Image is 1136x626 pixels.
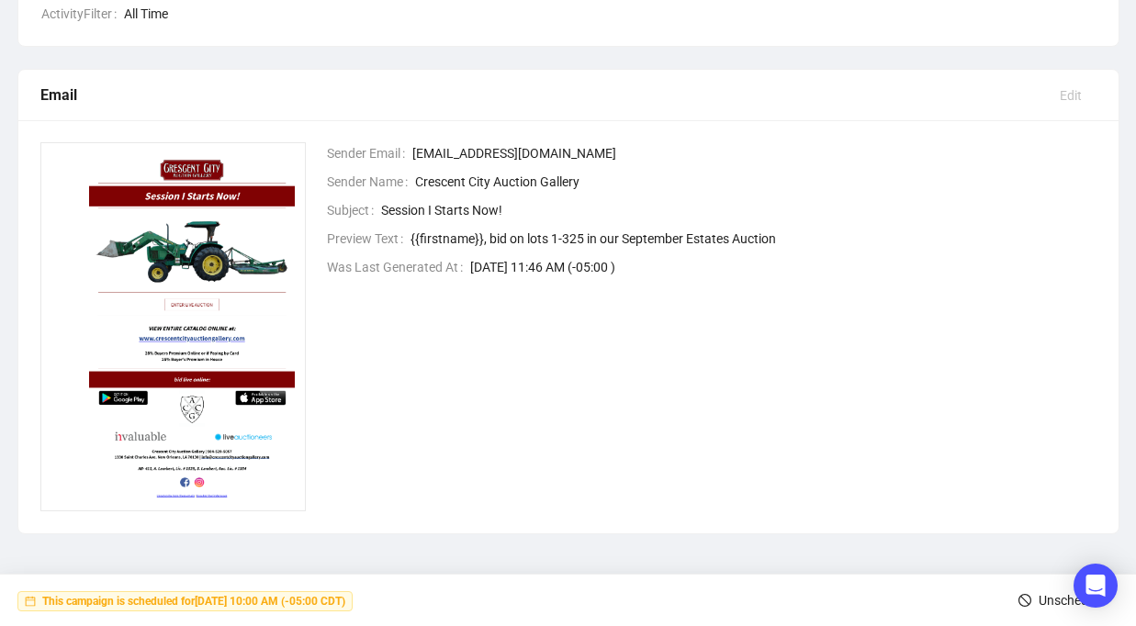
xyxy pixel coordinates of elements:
[470,257,1097,277] span: [DATE] 11:46 AM (-05:00 )
[327,200,381,220] span: Subject
[327,229,411,249] span: Preview Text
[1004,586,1119,615] button: Unschedule
[1074,564,1118,608] div: Open Intercom Messenger
[412,143,1097,163] span: [EMAIL_ADDRESS][DOMAIN_NAME]
[25,596,36,607] span: calendar
[327,172,415,192] span: Sender Name
[1045,81,1097,110] button: Edit
[1039,575,1105,626] span: Unschedule
[40,84,1045,106] div: Email
[327,143,412,163] span: Sender Email
[411,229,1097,249] span: {{firstname}}, bid on lots 1-325 in our September Estates Auction
[41,4,124,24] span: ActivityFilter
[381,200,1097,220] span: Session I Starts Now!
[124,4,1097,24] span: All Time
[40,142,307,511] img: 1758041621584-jysr6PykjAWJ6VlC.png
[1018,594,1031,607] span: stop
[42,595,345,608] strong: This campaign is scheduled for [DATE] 10:00 AM (-05:00 CDT)
[327,257,470,277] span: Was Last Generated At
[415,172,1097,192] span: Crescent City Auction Gallery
